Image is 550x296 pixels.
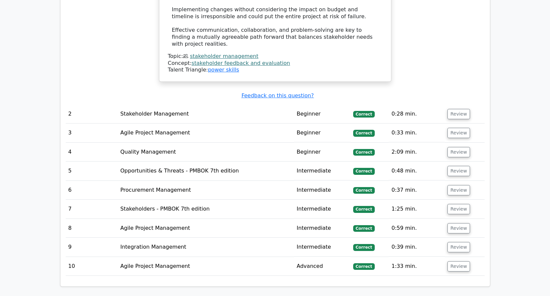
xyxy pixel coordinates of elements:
button: Review [447,147,470,157]
td: 2 [66,105,118,123]
td: 0:37 min. [389,181,444,200]
a: stakeholder feedback and evaluation [192,60,290,66]
span: Correct [353,130,375,136]
td: 1:25 min. [389,200,444,219]
td: 5 [66,162,118,180]
span: Correct [353,206,375,213]
td: Stakeholder Management [118,105,294,123]
td: Beginner [294,123,351,142]
span: Correct [353,168,375,174]
td: Intermediate [294,200,351,219]
span: Correct [353,187,375,194]
td: Agile Project Management [118,257,294,276]
td: 0:48 min. [389,162,444,180]
td: Intermediate [294,181,351,200]
td: 0:33 min. [389,123,444,142]
td: Intermediate [294,219,351,238]
td: Integration Management [118,238,294,257]
span: Correct [353,263,375,270]
div: Talent Triangle: [168,53,382,74]
a: stakeholder management [190,53,258,59]
td: Advanced [294,257,351,276]
td: 9 [66,238,118,257]
div: Topic: [168,53,382,60]
td: 7 [66,200,118,219]
td: 10 [66,257,118,276]
button: Review [447,242,470,252]
button: Review [447,109,470,119]
td: 0:39 min. [389,238,444,257]
span: Correct [353,149,375,156]
button: Review [447,223,470,233]
span: Correct [353,111,375,118]
button: Review [447,128,470,138]
span: Correct [353,225,375,232]
span: Correct [353,244,375,251]
button: Review [447,204,470,214]
td: 6 [66,181,118,200]
td: 8 [66,219,118,238]
button: Review [447,261,470,271]
td: 1:33 min. [389,257,444,276]
td: Beginner [294,143,351,162]
a: power skills [208,67,239,73]
td: 0:59 min. [389,219,444,238]
td: Quality Management [118,143,294,162]
td: 2:09 min. [389,143,444,162]
td: Intermediate [294,238,351,257]
td: Beginner [294,105,351,123]
div: Concept: [168,60,382,67]
td: 4 [66,143,118,162]
td: Agile Project Management [118,219,294,238]
td: Intermediate [294,162,351,180]
button: Review [447,166,470,176]
td: Procurement Management [118,181,294,200]
a: Feedback on this question? [241,92,314,99]
td: Stakeholders - PMBOK 7th edition [118,200,294,219]
td: Opportunities & Threats - PMBOK 7th edition [118,162,294,180]
td: Agile Project Management [118,123,294,142]
td: 0:28 min. [389,105,444,123]
button: Review [447,185,470,195]
td: 3 [66,123,118,142]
